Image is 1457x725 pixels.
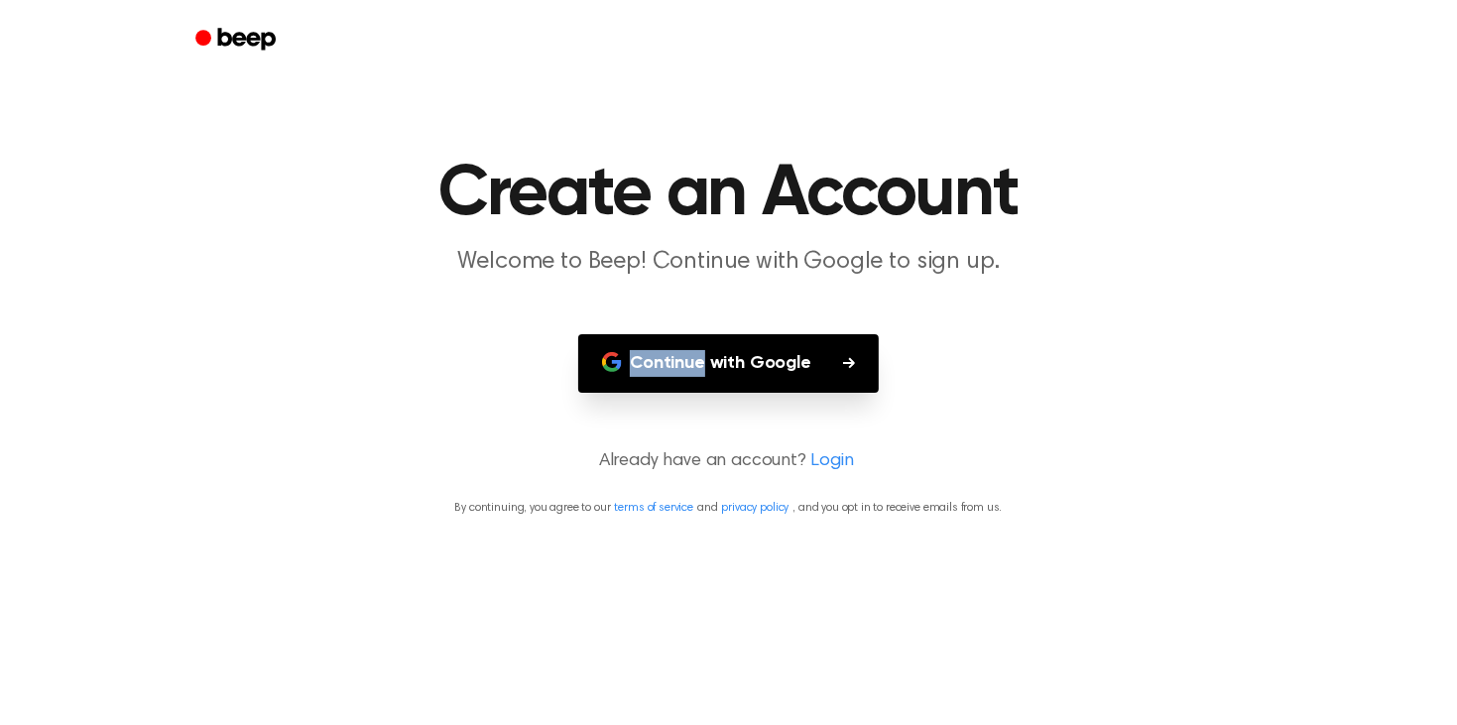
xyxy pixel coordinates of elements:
button: Continue with Google [578,334,879,393]
a: privacy policy [722,502,789,514]
p: By continuing, you agree to our and , and you opt in to receive emails from us. [24,499,1433,517]
a: Beep [182,21,294,60]
p: Welcome to Beep! Continue with Google to sign up. [348,246,1110,279]
h1: Create an Account [221,159,1237,230]
a: terms of service [615,502,693,514]
p: Already have an account? [24,448,1433,475]
a: Login [810,448,854,475]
